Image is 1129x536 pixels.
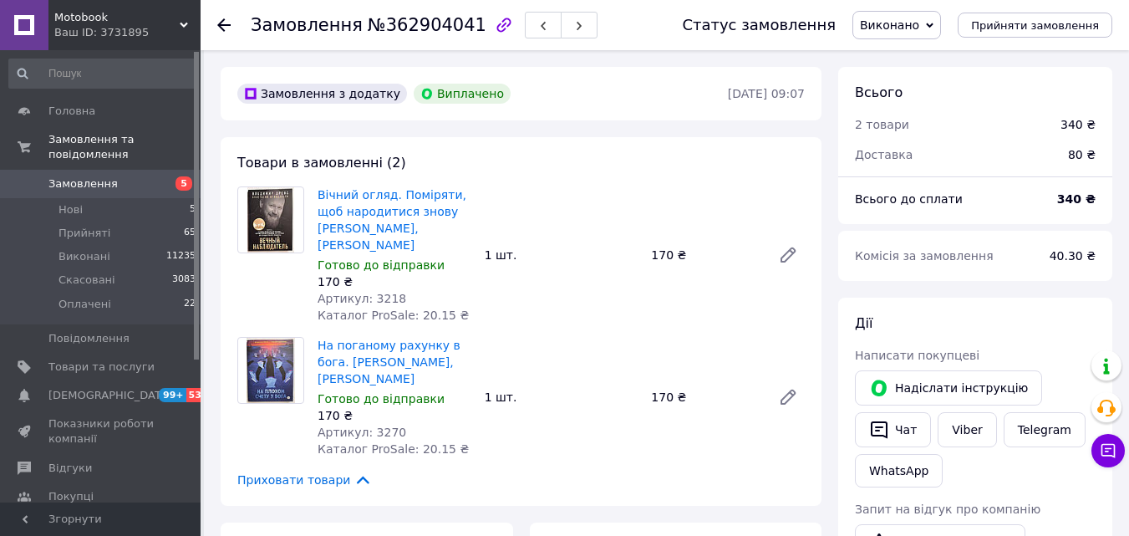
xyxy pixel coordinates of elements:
time: [DATE] 09:07 [728,87,805,100]
span: Замовлення [48,176,118,191]
span: Готово до відправки [318,392,445,406]
span: Нові [58,202,83,217]
span: 5 [190,202,196,217]
span: 11235 [166,249,196,264]
span: 3083 [172,273,196,288]
span: Комісія за замовлення [855,249,994,263]
div: 1 шт. [478,385,645,409]
input: Пошук [8,59,197,89]
span: Виконано [860,18,919,32]
a: WhatsApp [855,454,943,488]
a: Редагувати [771,380,805,414]
span: Дії [855,315,872,331]
span: Артикул: 3218 [318,292,406,305]
span: Замовлення [251,15,363,35]
span: Прийняти замовлення [971,19,1099,32]
a: Viber [938,412,996,447]
span: Головна [48,104,95,119]
span: Оплачені [58,297,111,312]
button: Прийняти замовлення [958,13,1112,38]
div: Замовлення з додатку [237,84,407,104]
span: Артикул: 3270 [318,426,406,439]
span: Повідомлення [48,331,130,346]
span: 2 товари [855,118,909,131]
div: Ваш ID: 3731895 [54,25,201,40]
span: №362904041 [368,15,486,35]
div: 170 ₴ [644,385,765,409]
span: 40.30 ₴ [1050,249,1096,263]
a: Редагувати [771,238,805,272]
button: Чат [855,412,931,447]
span: Товари в замовленні (2) [237,155,406,171]
span: Скасовані [58,273,115,288]
span: Готово до відправки [318,258,445,272]
span: Товари та послуги [48,360,155,375]
div: 340 ₴ [1060,116,1096,133]
span: 65 [184,226,196,241]
a: Вічний огляд. Поміряти, щоб народитися знову [PERSON_NAME], [PERSON_NAME] [318,188,466,252]
img: На поганому рахунку в бога. Володимир Дререс, Алексей Корнелюк [247,338,294,403]
a: На поганому рахунку в бога. [PERSON_NAME], [PERSON_NAME] [318,339,460,385]
div: 170 ₴ [318,407,471,424]
span: Відгуки [48,461,92,476]
span: Покупці [48,489,94,504]
span: Замовлення та повідомлення [48,132,201,162]
div: 170 ₴ [318,273,471,290]
span: Прийняті [58,226,110,241]
span: Запит на відгук про компанію [855,503,1040,516]
span: 22 [184,297,196,312]
span: Всього [855,84,903,100]
span: Доставка [855,148,913,161]
img: Вічний огляд. Поміряти, щоб народитися знову Володимир Древс, Анастасія Вріндаваті [247,187,295,253]
span: Приховати товари [237,471,372,489]
button: Надіслати інструкцію [855,370,1042,406]
button: Чат з покупцем [1091,434,1125,467]
div: 80 ₴ [1058,136,1106,173]
div: 170 ₴ [644,243,765,267]
div: Виплачено [414,84,511,104]
span: Написати покупцеві [855,349,979,362]
span: Motobook [54,10,180,25]
a: Telegram [1004,412,1086,447]
span: 53 [186,388,206,402]
div: Статус замовлення [682,17,836,33]
span: 99+ [159,388,186,402]
span: Показники роботи компанії [48,416,155,447]
span: 5 [175,176,192,191]
span: Всього до сплати [855,192,963,206]
div: 1 шт. [478,243,645,267]
span: Виконані [58,249,110,264]
span: Каталог ProSale: 20.15 ₴ [318,309,469,322]
span: Каталог ProSale: 20.15 ₴ [318,442,469,456]
div: Повернутися назад [217,17,231,33]
b: 340 ₴ [1057,192,1096,206]
span: [DEMOGRAPHIC_DATA] [48,388,172,403]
